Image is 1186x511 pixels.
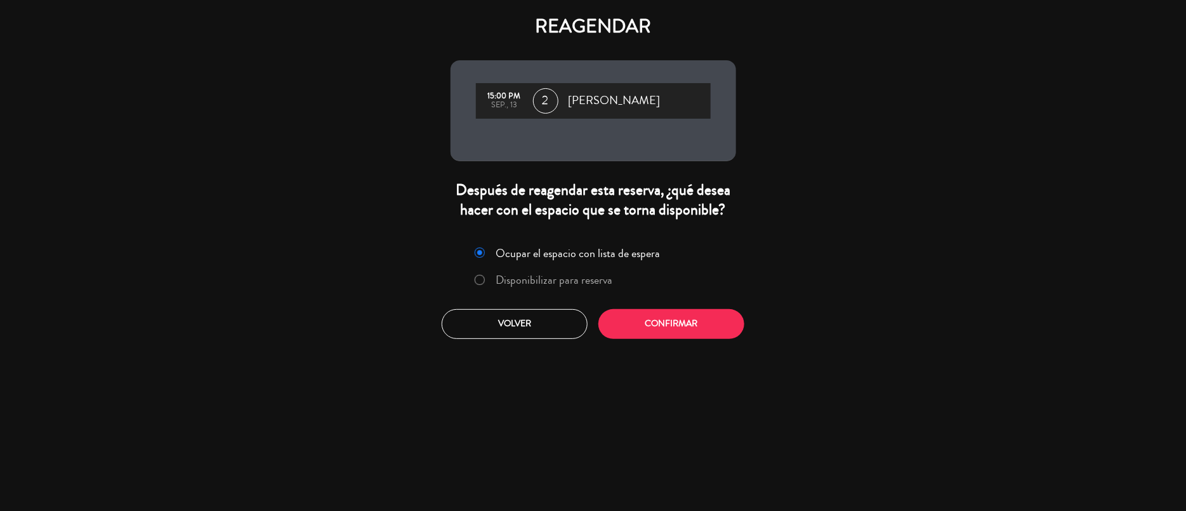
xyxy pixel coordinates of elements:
label: Ocupar el espacio con lista de espera [496,248,660,259]
div: 15:00 PM [482,92,527,101]
button: Confirmar [598,309,744,339]
div: sep., 13 [482,101,527,110]
div: Después de reagendar esta reserva, ¿qué desea hacer con el espacio que se torna disponible? [451,180,736,220]
button: Volver [442,309,588,339]
span: [PERSON_NAME] [569,91,661,110]
span: 2 [533,88,558,114]
label: Disponibilizar para reserva [496,274,612,286]
h4: REAGENDAR [451,15,736,38]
